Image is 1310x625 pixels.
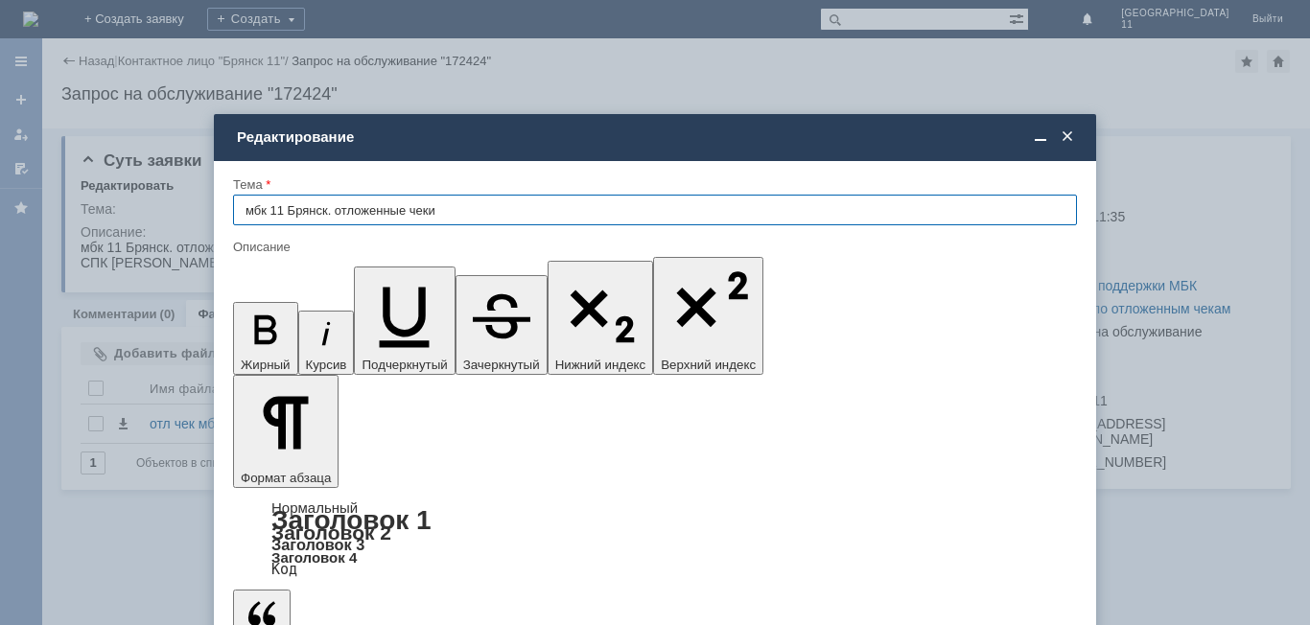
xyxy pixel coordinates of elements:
div: Тема [233,178,1073,191]
div: мбк 11 Брянск. отложенные чеки [8,8,280,23]
span: Подчеркнутый [362,358,447,372]
a: Нормальный [271,499,358,516]
a: Заголовок 3 [271,536,364,553]
div: Редактирование [237,128,1077,146]
button: Зачеркнутый [456,275,548,375]
button: Нижний индекс [548,261,654,375]
a: Код [271,561,297,578]
span: Курсив [306,358,347,372]
button: Курсив [298,311,355,375]
div: Описание [233,241,1073,253]
a: Заголовок 4 [271,549,357,566]
div: СПК [PERSON_NAME] Прошу удалить отл чеки [8,23,280,54]
a: Заголовок 2 [271,521,391,544]
span: Нижний индекс [555,358,646,372]
a: Заголовок 1 [271,505,432,535]
div: Формат абзаца [233,501,1077,576]
span: Жирный [241,358,291,372]
span: Зачеркнутый [463,358,540,372]
button: Верхний индекс [653,257,763,375]
span: Формат абзаца [241,471,331,485]
button: Жирный [233,302,298,375]
span: Свернуть (Ctrl + M) [1031,128,1050,146]
span: Закрыть [1058,128,1077,146]
button: Формат абзаца [233,375,339,488]
button: Подчеркнутый [354,266,455,375]
span: Верхний индекс [661,358,756,372]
